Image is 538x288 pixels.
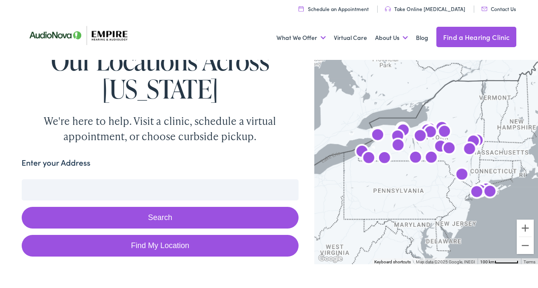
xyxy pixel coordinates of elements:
[417,121,438,141] div: AudioNova
[276,22,326,54] a: What We Offer
[421,148,441,169] div: AudioNova
[334,22,367,54] a: Virtual Care
[419,120,440,140] div: Empire Hearing &#038; Audiology by AudioNova
[352,142,372,163] div: AudioNova
[480,260,495,264] span: 100 km
[316,253,344,264] a: Open this area in Google Maps (opens a new window)
[22,47,299,103] h1: Our Locations Across [US_STATE]
[517,220,534,237] button: Zoom in
[385,6,391,11] img: utility icon
[436,27,516,47] a: Find a Hearing Clinic
[410,127,430,147] div: AudioNova
[481,5,516,12] a: Contact Us
[24,113,296,144] div: We're here to help. Visit a clinic, schedule a virtual appointment, or choose curbside pickup.
[367,126,388,146] div: AudioNova
[476,180,496,200] div: AudioNova
[452,165,472,186] div: AudioNova
[439,139,459,159] div: AudioNova
[517,237,534,254] button: Zoom out
[420,123,441,143] div: AudioNova
[470,181,490,202] div: AudioNova
[416,260,475,264] span: Map data ©2025 Google, INEGI
[467,183,487,203] div: AudioNova
[367,125,387,145] div: AudioNova
[316,253,344,264] img: Google
[480,182,500,203] div: Empire Hearing &#038; Audiology by AudioNova
[375,22,408,54] a: About Us
[22,179,299,200] input: Enter your address or zip code
[392,120,413,140] div: AudioNova
[463,132,484,152] div: AudioNova
[405,148,426,169] div: Empire Hearing &#038; Audiology by AudioNova
[430,137,451,158] div: AudioNova
[467,131,487,152] div: AudioNova
[393,121,413,141] div: AudioNova
[359,149,379,169] div: AudioNova
[385,5,465,12] a: Take Online [MEDICAL_DATA]
[387,127,408,147] div: AudioNova
[22,235,299,257] a: Find My Location
[481,7,487,11] img: utility icon
[432,119,452,139] div: AudioNova
[459,140,480,160] div: AudioNova
[434,122,455,143] div: AudioNova
[388,136,408,156] div: AudioNova
[22,207,299,229] button: Search
[374,149,395,169] div: AudioNova
[374,259,411,265] button: Keyboard shortcuts
[22,157,91,169] label: Enter your Address
[416,22,428,54] a: Blog
[299,6,304,11] img: utility icon
[299,5,369,12] a: Schedule an Appointment
[478,258,521,264] button: Map Scale: 100 km per 52 pixels
[524,260,535,264] a: Terms (opens in new tab)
